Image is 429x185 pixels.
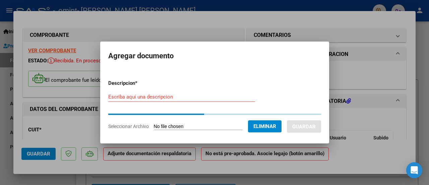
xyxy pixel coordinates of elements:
[108,79,172,87] p: Descripcion
[253,123,276,129] span: Eliminar
[406,162,422,178] div: Open Intercom Messenger
[248,120,282,132] button: Eliminar
[108,50,321,62] h2: Agregar documento
[292,124,316,130] span: Guardar
[108,124,149,129] span: Seleccionar Archivo
[287,120,321,133] button: Guardar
